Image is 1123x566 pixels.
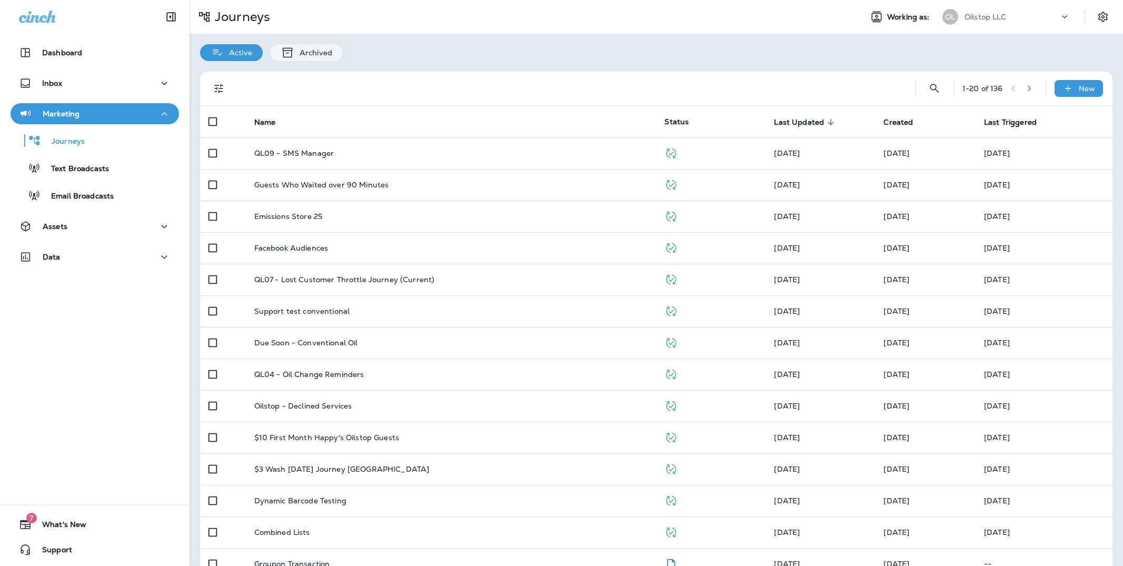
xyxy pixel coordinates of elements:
button: Marketing [11,103,179,124]
span: Jay Ferrick [883,464,909,474]
span: Unknown [883,275,909,284]
p: Inbox [42,79,62,87]
button: Assets [11,216,179,237]
span: Jay Ferrick [883,212,909,221]
span: Published [664,400,678,410]
span: Priscilla Valverde [774,306,800,316]
p: Active [224,48,252,57]
p: QL04 - Oil Change Reminders [254,370,364,379]
span: Published [664,495,678,504]
button: Filters [208,78,230,99]
p: Oilstop - Declined Services [254,402,352,410]
p: Journeys [41,137,85,147]
button: Text Broadcasts [11,157,179,179]
span: J-P Scoville [883,401,909,411]
span: Published [664,147,678,157]
p: Combined Lists [254,528,310,537]
span: Support [32,545,72,558]
td: [DATE] [976,264,1112,295]
span: Jason Munk [883,370,909,379]
td: [DATE] [976,453,1112,485]
span: Jay Ferrick [883,243,909,253]
span: Status [664,117,689,126]
p: Text Broadcasts [41,164,109,174]
td: [DATE] [976,485,1112,517]
span: Jay Ferrick [774,433,800,442]
p: Data [43,253,61,261]
span: Developer Integrations [774,180,800,190]
p: Dynamic Barcode Testing [254,497,346,505]
span: Jay Ferrick [883,528,909,537]
span: J-P Scoville [774,401,800,411]
span: Jay Ferrick [774,370,800,379]
p: Facebook Audiences [254,244,329,252]
td: [DATE] [976,137,1112,169]
p: Support test conventional [254,307,350,315]
p: Journeys [211,9,270,25]
span: Published [664,179,678,188]
td: [DATE] [976,201,1112,232]
span: Jay Ferrick [883,180,909,190]
button: 7What's New [11,514,179,535]
span: Created [883,117,927,127]
span: Jay Ferrick [883,338,909,347]
span: 7 [26,513,37,523]
span: Published [664,369,678,378]
span: Jay Ferrick [883,433,909,442]
button: Inbox [11,73,179,94]
button: Journeys [11,130,179,152]
button: Dashboard [11,42,179,63]
p: QL09 - SMS Manager [254,149,334,157]
span: Working as: [887,13,932,22]
td: [DATE] [976,390,1112,422]
span: Created [883,118,913,127]
button: Data [11,246,179,267]
p: Assets [43,222,67,231]
td: [DATE] [976,169,1112,201]
td: [DATE] [976,327,1112,359]
td: [DATE] [976,232,1112,264]
span: Last Triggered [984,118,1037,127]
p: QL07 - Lost Customer Throttle Journey (Current) [254,275,435,284]
button: Email Broadcasts [11,184,179,206]
p: Marketing [43,110,79,118]
p: Emissions Store 25 [254,212,323,221]
span: Jay Ferrick [774,338,800,347]
span: Published [664,463,678,473]
p: $10 First Month Happy's Oilstop Guests [254,433,399,442]
div: 1 - 20 of 136 [962,84,1003,93]
span: Developer Integrations [774,212,800,221]
span: What's New [32,520,86,533]
span: Name [254,118,276,127]
span: Jay Ferrick [774,148,800,158]
span: Published [664,432,678,441]
span: Last Updated [774,118,824,127]
span: Jay Ferrick [883,148,909,158]
p: Guests Who Waited over 90 Minutes [254,181,389,189]
span: Priscilla Valverde [883,306,909,316]
button: Support [11,539,179,560]
button: Settings [1094,7,1112,26]
span: Last Triggered [984,117,1050,127]
span: Last Updated [774,117,838,127]
p: Email Broadcasts [41,192,114,202]
span: Priscilla Valverde [774,496,800,505]
span: Published [664,211,678,220]
p: Dashboard [42,48,82,57]
span: Priscilla Valverde [883,496,909,505]
span: Published [664,274,678,283]
p: Due Soon - Conventional Oil [254,339,358,347]
td: [DATE] [976,517,1112,548]
button: Collapse Sidebar [156,6,186,27]
td: [DATE] [976,295,1112,327]
span: Published [664,337,678,346]
div: OL [942,9,958,25]
span: Jay Ferrick [774,528,800,537]
td: [DATE] [976,422,1112,453]
p: New [1079,84,1095,93]
span: Developer Integrations [774,243,800,253]
span: Published [664,527,678,536]
p: Oilstop LLC [965,13,1007,21]
span: Unknown [774,275,800,284]
button: Search Journeys [924,78,945,99]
